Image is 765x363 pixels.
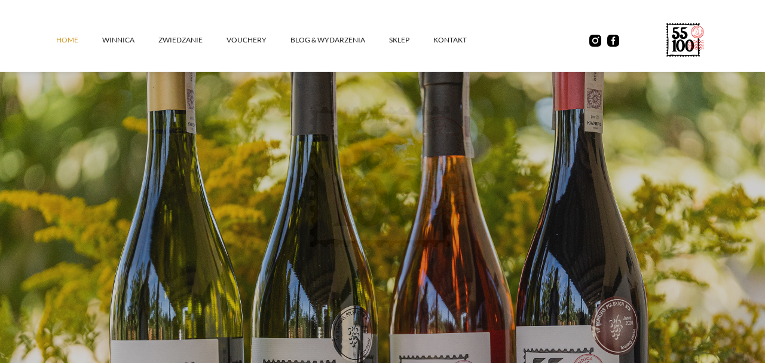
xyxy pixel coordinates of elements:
a: kontakt [433,22,491,58]
a: Blog & Wydarzenia [290,22,389,58]
a: winnica [102,22,158,58]
a: SKLEP [389,22,433,58]
a: Home [56,22,102,58]
a: vouchery [227,22,290,58]
a: ZWIEDZANIE [158,22,227,58]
